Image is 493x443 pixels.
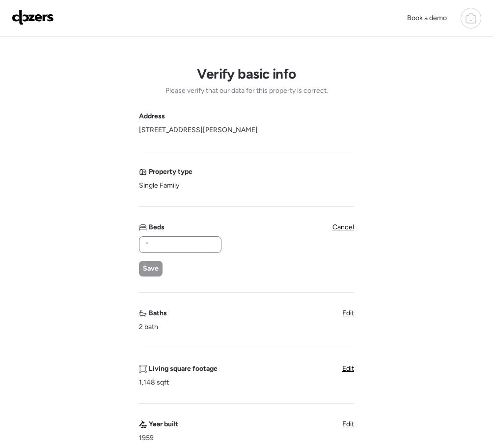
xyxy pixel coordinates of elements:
[143,264,159,274] span: Save
[139,111,165,121] span: Address
[342,364,354,373] span: Edit
[139,322,158,332] span: 2 bath
[332,223,354,231] span: Cancel
[139,125,258,135] span: [STREET_ADDRESS][PERSON_NAME]
[139,378,169,388] span: 1,148 sqft
[149,222,164,232] span: Beds
[342,420,354,428] span: Edit
[12,9,54,25] img: Logo
[407,14,447,22] span: Book a demo
[165,86,328,96] span: Please verify that our data for this property is correct.
[149,364,218,374] span: Living square footage
[149,419,178,429] span: Year built
[139,433,154,443] span: 1959
[342,309,354,317] span: Edit
[197,65,296,82] h1: Verify basic info
[139,181,179,191] span: Single Family
[149,308,167,318] span: Baths
[149,167,192,177] span: Property type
